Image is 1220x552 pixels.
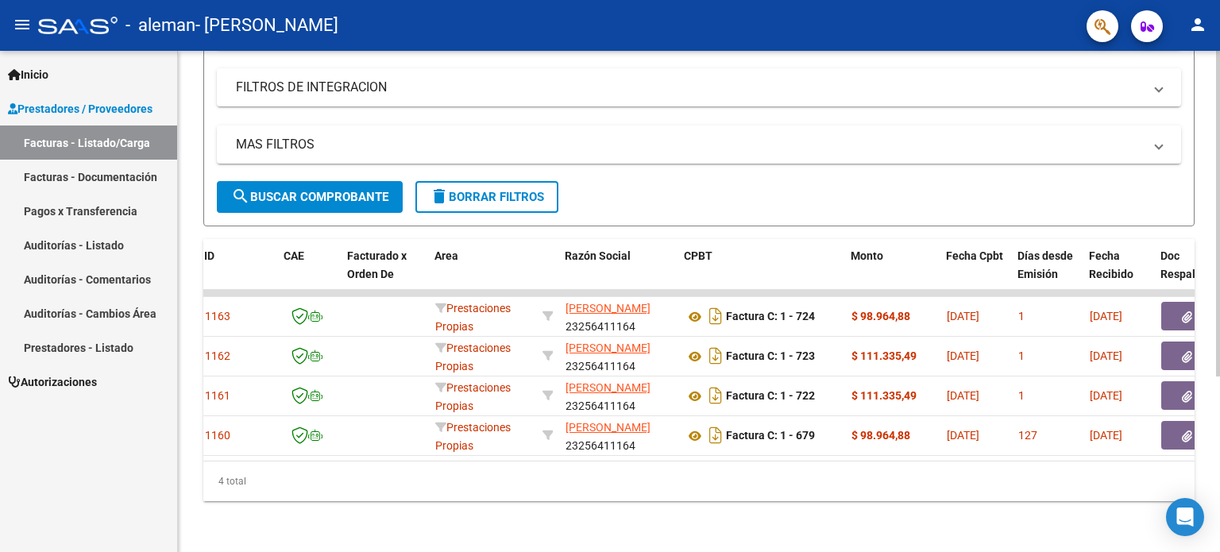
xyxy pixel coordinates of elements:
[851,389,917,402] strong: $ 111.335,49
[205,389,230,402] span: 1161
[705,423,726,448] i: Descargar documento
[435,302,511,333] span: Prestaciones Propias
[566,421,651,434] span: [PERSON_NAME]
[435,381,511,412] span: Prestaciones Propias
[1018,349,1025,362] span: 1
[236,136,1143,153] mat-panel-title: MAS FILTROS
[678,239,844,309] datatable-header-cell: CPBT
[1089,249,1133,280] span: Fecha Recibido
[566,381,651,394] span: [PERSON_NAME]
[284,249,304,262] span: CAE
[705,303,726,329] i: Descargar documento
[1018,389,1025,402] span: 1
[565,249,631,262] span: Razón Social
[947,389,979,402] span: [DATE]
[851,349,917,362] strong: $ 111.335,49
[851,249,883,262] span: Monto
[236,79,1143,96] mat-panel-title: FILTROS DE INTEGRACION
[347,249,407,280] span: Facturado x Orden De
[198,239,277,309] datatable-header-cell: ID
[705,383,726,408] i: Descargar documento
[217,125,1181,164] mat-expansion-panel-header: MAS FILTROS
[428,239,535,309] datatable-header-cell: Area
[203,461,1195,501] div: 4 total
[566,299,672,333] div: 23256411164
[726,350,815,363] strong: Factura C: 1 - 723
[231,190,388,204] span: Buscar Comprobante
[217,181,403,213] button: Buscar Comprobante
[277,239,341,309] datatable-header-cell: CAE
[566,342,651,354] span: [PERSON_NAME]
[947,429,979,442] span: [DATE]
[8,66,48,83] span: Inicio
[1090,389,1122,402] span: [DATE]
[1011,239,1083,309] datatable-header-cell: Días desde Emisión
[1090,349,1122,362] span: [DATE]
[341,239,428,309] datatable-header-cell: Facturado x Orden De
[1018,429,1037,442] span: 127
[8,100,152,118] span: Prestadores / Proveedores
[435,342,511,373] span: Prestaciones Propias
[726,390,815,403] strong: Factura C: 1 - 722
[205,310,230,322] span: 1163
[434,249,458,262] span: Area
[204,249,214,262] span: ID
[195,8,338,43] span: - [PERSON_NAME]
[1090,429,1122,442] span: [DATE]
[940,239,1011,309] datatable-header-cell: Fecha Cpbt
[1188,15,1207,34] mat-icon: person
[430,187,449,206] mat-icon: delete
[125,8,195,43] span: - aleman
[566,419,672,452] div: 23256411164
[851,310,910,322] strong: $ 98.964,88
[217,68,1181,106] mat-expansion-panel-header: FILTROS DE INTEGRACION
[1018,310,1025,322] span: 1
[947,310,979,322] span: [DATE]
[205,429,230,442] span: 1160
[566,302,651,315] span: [PERSON_NAME]
[851,429,910,442] strong: $ 98.964,88
[726,430,815,442] strong: Factura C: 1 - 679
[705,343,726,369] i: Descargar documento
[1090,310,1122,322] span: [DATE]
[566,379,672,412] div: 23256411164
[726,311,815,323] strong: Factura C: 1 - 724
[435,421,511,452] span: Prestaciones Propias
[13,15,32,34] mat-icon: menu
[430,190,544,204] span: Borrar Filtros
[1017,249,1073,280] span: Días desde Emisión
[231,187,250,206] mat-icon: search
[8,373,97,391] span: Autorizaciones
[1166,498,1204,536] div: Open Intercom Messenger
[566,339,672,373] div: 23256411164
[684,249,712,262] span: CPBT
[558,239,678,309] datatable-header-cell: Razón Social
[205,349,230,362] span: 1162
[946,249,1003,262] span: Fecha Cpbt
[415,181,558,213] button: Borrar Filtros
[1083,239,1154,309] datatable-header-cell: Fecha Recibido
[947,349,979,362] span: [DATE]
[844,239,940,309] datatable-header-cell: Monto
